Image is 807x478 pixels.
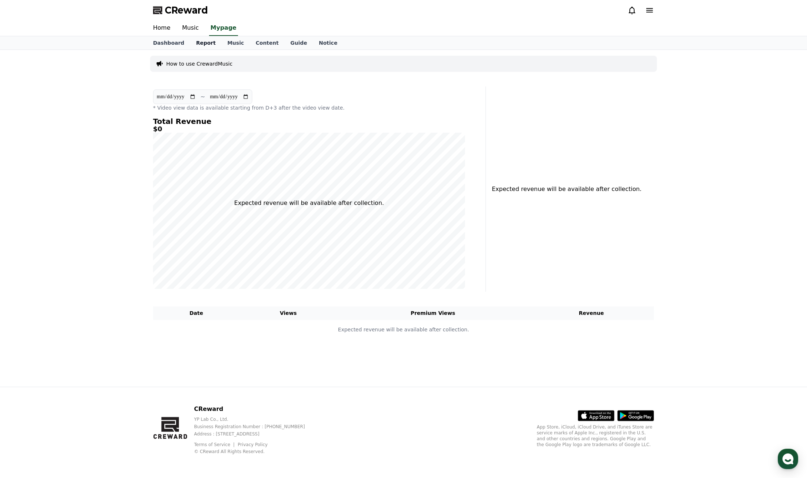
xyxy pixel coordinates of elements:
[176,21,205,36] a: Music
[48,232,94,251] a: Messages
[238,442,268,447] a: Privacy Policy
[209,21,238,36] a: Mypage
[337,306,529,320] th: Premium Views
[153,4,208,16] a: CReward
[537,424,654,448] p: App Store, iCloud, iCloud Drive, and iTunes Store are service marks of Apple Inc., registered in ...
[2,232,48,251] a: Home
[234,199,384,207] p: Expected revenue will be available after collection.
[194,442,236,447] a: Terms of Service
[239,306,337,320] th: Views
[153,117,465,125] h4: Total Revenue
[147,21,176,36] a: Home
[153,326,654,334] p: Expected revenue will be available after collection.
[313,36,343,49] a: Notice
[250,36,285,49] a: Content
[285,36,313,49] a: Guide
[153,104,465,111] p: * Video view data is available starting from D+3 after the video view date.
[529,306,654,320] th: Revenue
[153,306,239,320] th: Date
[492,185,637,194] p: Expected revenue will be available after collection.
[108,243,126,249] span: Settings
[190,36,222,49] a: Report
[153,125,465,133] h5: $0
[19,243,31,249] span: Home
[194,416,317,422] p: YP Lab Co., Ltd.
[200,92,205,101] p: ~
[94,232,141,251] a: Settings
[194,431,317,437] p: Address : [STREET_ADDRESS]
[194,405,317,413] p: CReward
[61,244,82,250] span: Messages
[166,60,233,67] a: How to use CrewardMusic
[165,4,208,16] span: CReward
[194,449,317,455] p: © CReward All Rights Reserved.
[194,424,317,430] p: Business Registration Number : [PHONE_NUMBER]
[222,36,250,49] a: Music
[147,36,190,49] a: Dashboard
